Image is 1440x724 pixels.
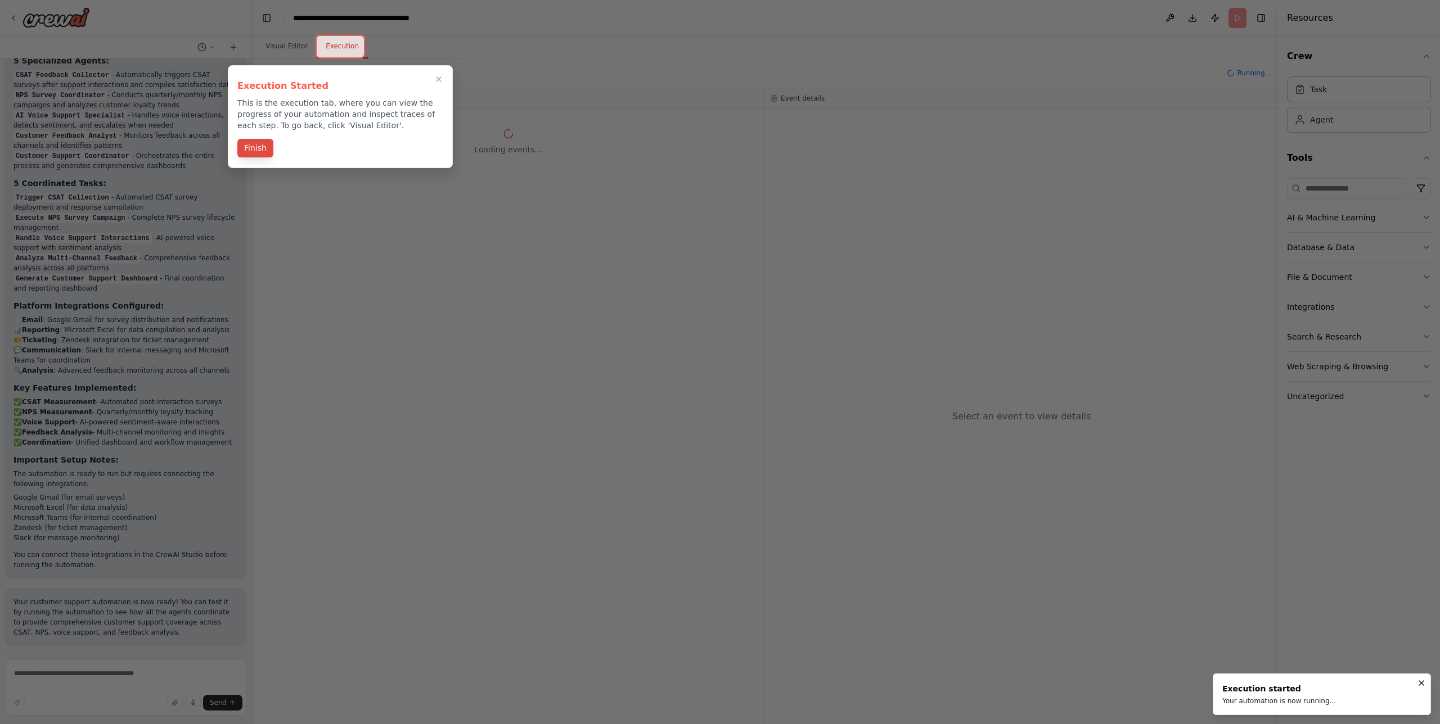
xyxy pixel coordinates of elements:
[259,10,274,26] button: Hide left sidebar
[237,79,443,93] h3: Execution Started
[1222,683,1336,694] div: Execution started
[432,73,445,86] button: Close walkthrough
[237,97,443,131] p: This is the execution tab, where you can view the progress of your automation and inspect traces ...
[237,139,273,157] button: Finish
[1222,696,1336,705] div: Your automation is now running...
